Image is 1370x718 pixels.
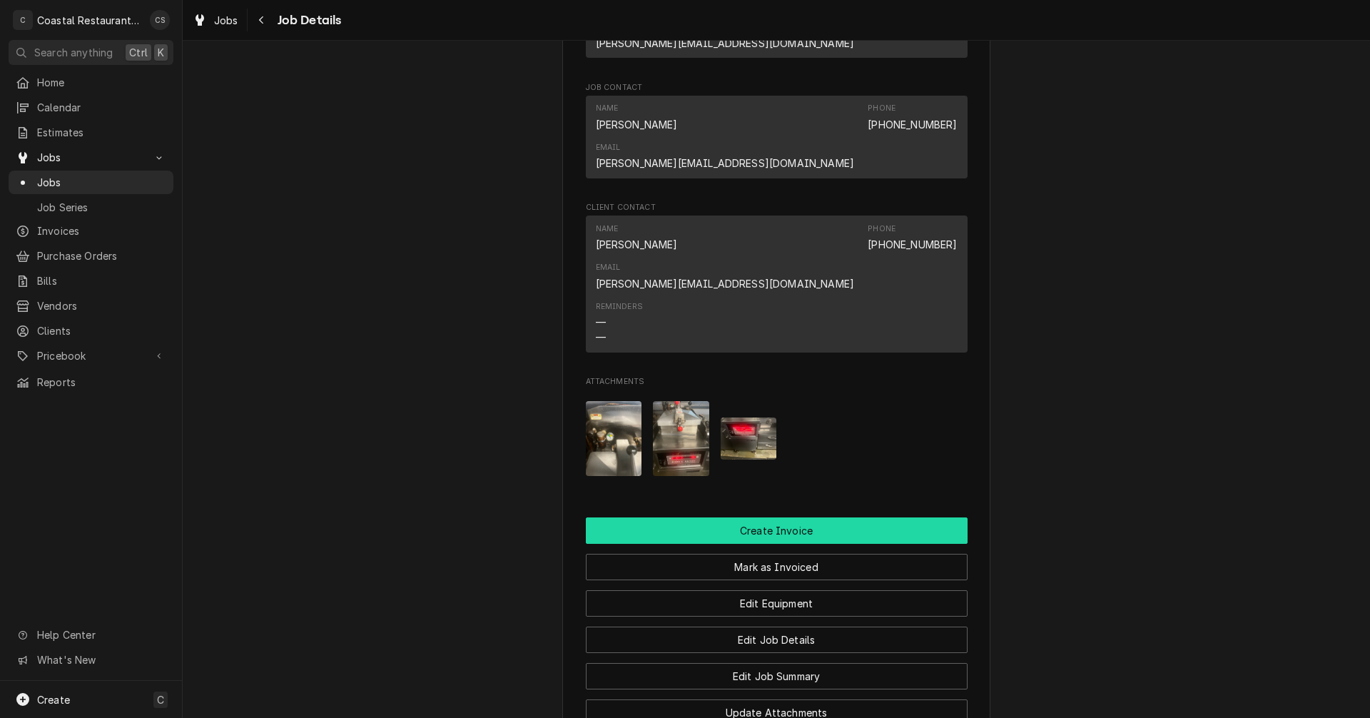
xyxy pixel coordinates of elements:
[586,216,968,352] div: Contact
[868,238,957,251] a: [PHONE_NUMBER]
[596,262,621,273] div: Email
[9,196,173,219] a: Job Series
[596,142,855,171] div: Email
[586,653,968,689] div: Button Group Row
[150,10,170,30] div: Chris Sockriter's Avatar
[9,344,173,368] a: Go to Pricebook
[596,103,619,114] div: Name
[37,150,145,165] span: Jobs
[9,71,173,94] a: Home
[37,248,166,263] span: Purchase Orders
[596,223,678,252] div: Name
[596,262,855,290] div: Email
[13,10,33,30] div: C
[9,219,173,243] a: Invoices
[9,146,173,169] a: Go to Jobs
[868,103,957,131] div: Phone
[150,10,170,30] div: CS
[596,301,643,313] div: Reminders
[868,223,895,235] div: Phone
[586,590,968,617] button: Edit Equipment
[586,517,968,544] button: Create Invoice
[586,202,968,213] span: Client Contact
[596,237,678,252] div: [PERSON_NAME]
[37,100,166,115] span: Calendar
[596,301,643,345] div: Reminders
[586,82,968,93] span: Job Contact
[868,118,957,131] a: [PHONE_NUMBER]
[37,348,145,363] span: Pricebook
[596,157,855,169] a: [PERSON_NAME][EMAIL_ADDRESS][DOMAIN_NAME]
[596,315,606,330] div: —
[9,171,173,194] a: Jobs
[187,9,244,32] a: Jobs
[37,375,166,390] span: Reports
[586,627,968,653] button: Edit Job Details
[129,45,148,60] span: Ctrl
[653,401,709,476] img: NKBNkJ0LS8uCWJIilU92
[586,216,968,358] div: Client Contact List
[9,121,173,144] a: Estimates
[37,694,70,706] span: Create
[37,652,165,667] span: What's New
[9,319,173,343] a: Clients
[586,554,968,580] button: Mark as Invoiced
[586,96,968,185] div: Job Contact List
[250,9,273,31] button: Navigate back
[214,13,238,28] span: Jobs
[596,103,678,131] div: Name
[596,117,678,132] div: [PERSON_NAME]
[9,648,173,672] a: Go to What's New
[273,11,342,30] span: Job Details
[37,200,166,215] span: Job Series
[9,96,173,119] a: Calendar
[596,37,855,49] a: [PERSON_NAME][EMAIL_ADDRESS][DOMAIN_NAME]
[9,623,173,647] a: Go to Help Center
[586,376,968,487] div: Attachments
[586,376,968,388] span: Attachments
[586,401,642,476] img: JHL4E1KRhOVdPxJiOal3
[37,298,166,313] span: Vendors
[9,294,173,318] a: Vendors
[596,330,606,345] div: —
[9,370,173,394] a: Reports
[37,13,142,28] div: Coastal Restaurant Repair
[596,278,855,290] a: [PERSON_NAME][EMAIL_ADDRESS][DOMAIN_NAME]
[37,223,166,238] span: Invoices
[586,82,968,185] div: Job Contact
[37,273,166,288] span: Bills
[586,517,968,544] div: Button Group Row
[37,323,166,338] span: Clients
[34,45,113,60] span: Search anything
[37,125,166,140] span: Estimates
[586,580,968,617] div: Button Group Row
[586,390,968,487] span: Attachments
[37,75,166,90] span: Home
[37,627,165,642] span: Help Center
[37,175,166,190] span: Jobs
[586,663,968,689] button: Edit Job Summary
[9,269,173,293] a: Bills
[586,544,968,580] div: Button Group Row
[157,692,164,707] span: C
[586,96,968,178] div: Contact
[158,45,164,60] span: K
[586,202,968,358] div: Client Contact
[868,103,895,114] div: Phone
[586,617,968,653] div: Button Group Row
[9,244,173,268] a: Purchase Orders
[596,142,621,153] div: Email
[596,223,619,235] div: Name
[9,40,173,65] button: Search anythingCtrlK
[721,418,777,460] img: vSspyHEpTdShU6H4uOQj
[868,223,957,252] div: Phone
